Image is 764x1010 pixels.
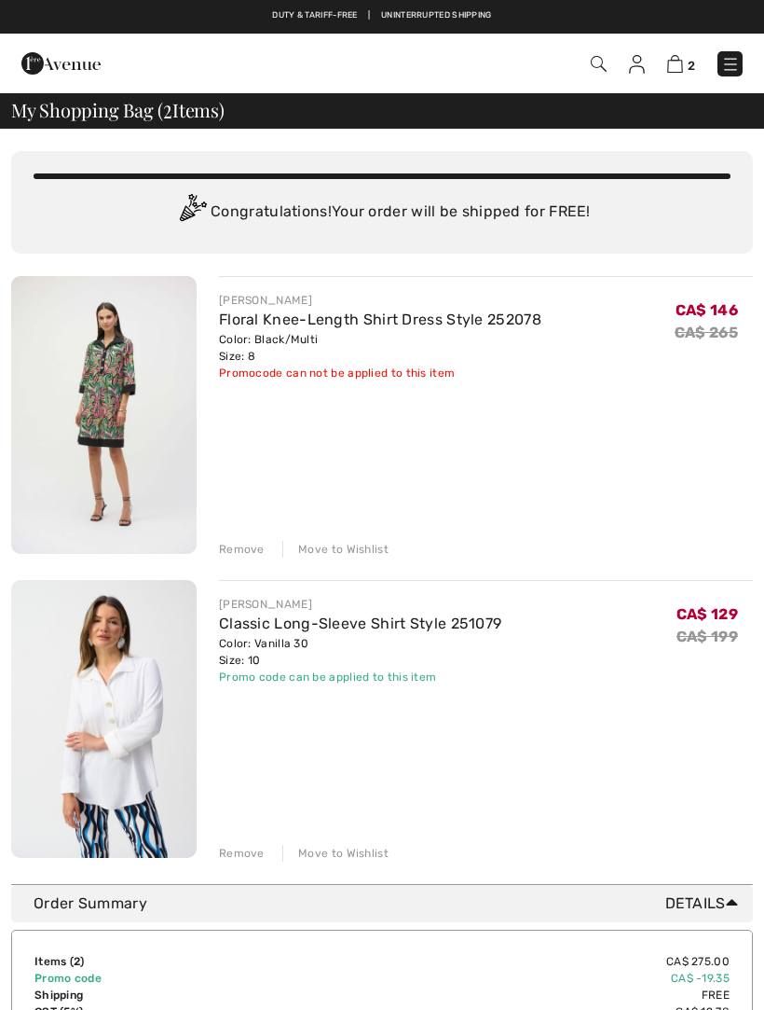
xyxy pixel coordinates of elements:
[34,970,282,987] td: Promo code
[219,596,501,613] div: [PERSON_NAME]
[667,52,695,75] a: 2
[34,987,282,1003] td: Shipping
[11,101,225,119] span: My Shopping Bag ( Items)
[219,292,541,309] div: [PERSON_NAME]
[219,845,265,862] div: Remove
[219,311,541,328] a: Floral Knee-Length Shirt Dress Style 252078
[282,541,389,558] div: Move to Wishlist
[11,276,197,554] img: Floral Knee-Length Shirt Dress Style 252078
[665,892,745,915] span: Details
[629,55,645,74] img: My Info
[173,194,211,231] img: Congratulation2.svg
[219,365,541,381] div: Promocode can not be applied to this item
[219,635,501,669] div: Color: Vanilla 30 Size: 10
[219,615,501,632] a: Classic Long-Sleeve Shirt Style 251079
[21,45,101,82] img: 1ère Avenue
[675,324,738,341] s: CA$ 265
[219,331,541,365] div: Color: Black/Multi Size: 8
[282,953,730,970] td: CA$ 275.00
[282,970,730,987] td: CA$ -19.35
[11,580,197,858] img: Classic Long-Sleeve Shirt Style 251079
[34,194,730,231] div: Congratulations! Your order will be shipped for FREE!
[676,605,738,623] span: CA$ 129
[676,628,738,645] s: CA$ 199
[591,56,607,72] img: Search
[667,55,683,73] img: Shopping Bag
[219,669,501,685] div: Promo code can be applied to this item
[688,59,695,73] span: 2
[34,892,745,915] div: Order Summary
[21,53,101,71] a: 1ère Avenue
[34,953,282,970] td: Items ( )
[282,987,730,1003] td: Free
[282,845,389,862] div: Move to Wishlist
[675,301,738,319] span: CA$ 146
[721,55,740,74] img: Menu
[163,96,172,120] span: 2
[219,541,265,558] div: Remove
[74,955,80,968] span: 2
